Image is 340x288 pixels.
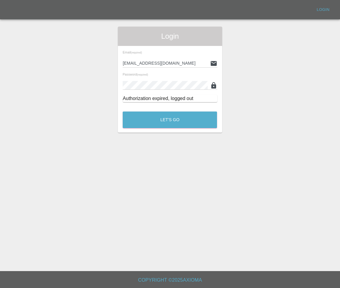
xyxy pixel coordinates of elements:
[131,51,142,54] small: (required)
[123,31,217,41] span: Login
[123,50,142,54] span: Email
[313,5,333,15] a: Login
[123,95,217,102] div: Authorization expired, logged out
[123,112,217,128] button: Let's Go
[5,276,335,284] h6: Copyright © 2025 Axioma
[137,73,148,76] small: (required)
[123,73,148,76] span: Password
